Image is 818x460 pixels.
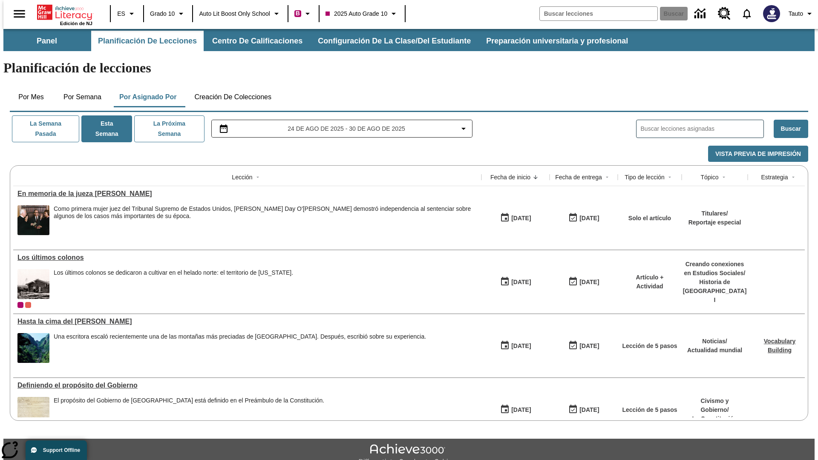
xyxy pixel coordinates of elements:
button: Por asignado por [112,87,184,107]
p: Lección de 5 pasos [622,342,677,351]
button: Por semana [57,87,108,107]
div: [DATE] [579,405,599,415]
svg: Collapse Date Range Filter [458,124,469,134]
div: El propósito del Gobierno de Estados Unidos está definido en el Preámbulo de la Constitución. [54,397,324,427]
button: Sort [602,172,612,182]
button: 07/01/25: Primer día en que estuvo disponible la lección [497,402,534,418]
div: [DATE] [511,277,531,287]
button: Sort [665,172,675,182]
button: Panel [4,31,89,51]
span: ES [117,9,125,18]
div: Una escritora escaló recientemente una de las montañas más preciadas de China. Después, escribió ... [54,333,426,363]
a: En memoria de la jueza O'Connor, Lecciones [17,190,477,198]
button: Configuración de la clase/del estudiante [311,31,478,51]
button: Vista previa de impresión [708,146,808,162]
img: 6000 escalones de piedra para escalar el Monte Tai en la campiña china [17,333,49,363]
button: Creación de colecciones [187,87,278,107]
div: Los últimos colonos se dedicaron a cultivar en el helado norte: el territorio de Alaska. [54,269,293,299]
button: 03/31/26: Último día en que podrá accederse la lección [565,402,602,418]
button: Support Offline [26,440,87,460]
div: Como primera mujer juez del Tribunal Supremo de Estados Unidos, [PERSON_NAME] Day O'[PERSON_NAME]... [54,205,477,220]
button: 08/24/25: Primer día en que estuvo disponible la lección [497,210,534,226]
button: Seleccione el intervalo de fechas opción del menú [215,124,469,134]
div: Definiendo el propósito del Gobierno [17,382,477,389]
p: La Constitución [686,414,743,423]
button: Perfil/Configuración [785,6,818,21]
div: Lección [232,173,252,181]
p: Titulares / [688,209,741,218]
a: Los últimos colonos, Lecciones [17,254,477,262]
button: La semana pasada [12,115,79,142]
div: [DATE] [511,405,531,415]
button: 08/24/25: Primer día en que estuvo disponible la lección [497,274,534,290]
button: Boost El color de la clase es rojo violeta. Cambiar el color de la clase. [291,6,316,21]
button: Lenguaje: ES, Selecciona un idioma [113,6,141,21]
button: 08/24/25: Último día en que podrá accederse la lección [565,210,602,226]
p: Solo el artículo [628,214,671,223]
a: Vocabulary Building [764,338,795,354]
p: Noticias / [687,337,742,346]
div: [DATE] [579,277,599,287]
div: Hasta la cima del monte Tai [17,318,477,325]
div: Tópico [700,173,718,181]
div: OL 2025 Auto Grade 11 [25,302,31,308]
p: Artículo + Actividad [622,273,677,291]
p: Creando conexiones en Estudios Sociales / [683,260,747,278]
p: Historia de [GEOGRAPHIC_DATA] I [683,278,747,305]
div: Los últimos colonos se dedicaron a cultivar en el helado norte: el territorio de [US_STATE]. [54,269,293,276]
div: [DATE] [511,213,531,224]
a: Centro de recursos, Se abrirá en una pestaña nueva. [713,2,736,25]
button: 08/24/25: Último día en que podrá accederse la lección [565,274,602,290]
div: Los últimos colonos [17,254,477,262]
button: Escoja un nuevo avatar [758,3,785,25]
p: Actualidad mundial [687,346,742,355]
span: Edición de NJ [60,21,92,26]
button: Abrir el menú lateral [7,1,32,26]
span: Como primera mujer juez del Tribunal Supremo de Estados Unidos, Sandra Day O'Connor demostró inde... [54,205,477,235]
button: Sort [530,172,541,182]
span: Support Offline [43,447,80,453]
div: Subbarra de navegación [3,31,636,51]
span: Auto Lit Boost only School [199,9,270,18]
p: Lección de 5 pasos [622,405,677,414]
a: Hasta la cima del monte Tai, Lecciones [17,318,477,325]
div: El propósito del Gobierno de [GEOGRAPHIC_DATA] está definido en el Preámbulo de la Constitución. [54,397,324,404]
div: Portada [37,3,92,26]
button: Centro de calificaciones [205,31,309,51]
input: Buscar lecciones asignadas [641,123,763,135]
img: Foto en blanco y negro de principios del siglo 20 de una pareja delante de una cabaña de madera c... [17,269,49,299]
div: Clase actual [17,302,23,308]
button: La próxima semana [134,115,204,142]
div: Una escritora escaló recientemente una de las montañas más preciadas de [GEOGRAPHIC_DATA]. Despué... [54,333,426,340]
h1: Planificación de lecciones [3,60,815,76]
div: Fecha de entrega [555,173,602,181]
button: Sort [253,172,263,182]
input: Buscar campo [540,7,657,20]
button: Preparación universitaria y profesional [479,31,635,51]
img: Avatar [763,5,780,22]
button: Buscar [774,120,808,138]
span: Tauto [789,9,803,18]
div: En memoria de la jueza O'Connor [17,190,477,198]
button: Sort [719,172,729,182]
a: Centro de información [689,2,713,26]
img: El presidente del Tribunal Supremo, Warren Burger, vestido con una toga negra, levanta su mano de... [17,205,49,235]
button: Sort [788,172,798,182]
span: B [296,8,300,19]
span: 2025 Auto Grade 10 [325,9,387,18]
span: 24 de ago de 2025 - 30 de ago de 2025 [288,124,405,133]
button: Por mes [10,87,52,107]
img: Este documento histórico, escrito en caligrafía sobre pergamino envejecido, es el Preámbulo de la... [17,397,49,427]
div: [DATE] [579,341,599,351]
a: Notificaciones [736,3,758,25]
button: Clase: 2025 Auto Grade 10, Selecciona una clase [322,6,402,21]
button: Escuela: Auto Lit Boost only School, Seleccione su escuela [196,6,285,21]
div: Fecha de inicio [490,173,530,181]
div: Tipo de lección [625,173,665,181]
button: Grado: Grado 10, Elige un grado [147,6,190,21]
